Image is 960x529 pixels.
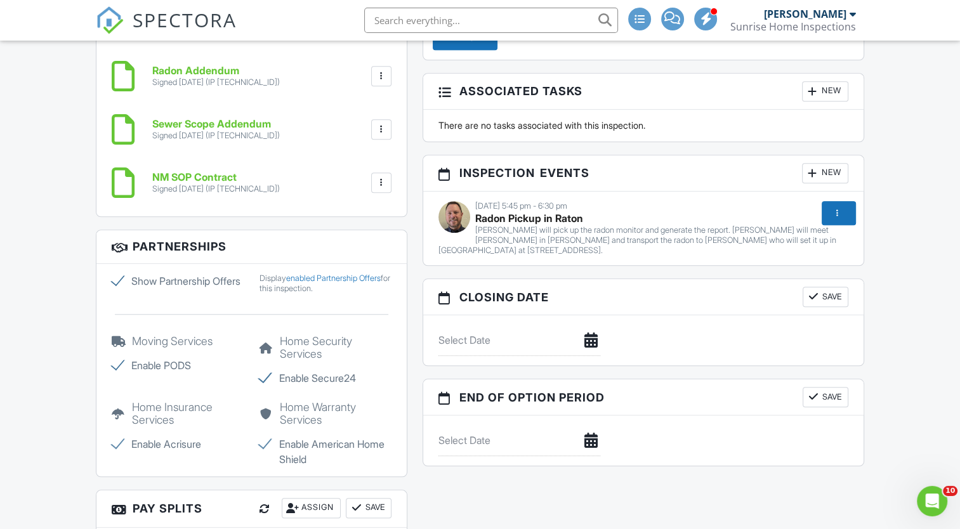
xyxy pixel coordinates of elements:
img: screenshot_20250131_at_1.37.29pm.png [438,201,470,233]
div: There are no tasks associated with this inspection. [431,119,856,132]
label: Show Partnership Offers [112,273,244,289]
input: Search everything... [364,8,618,33]
h6: Sewer Scope Addendum [152,119,280,130]
div: [DATE] 5:45 pm - 6:30 pm [438,201,848,211]
a: Radon Addendum Signed [DATE] (IP [TECHNICAL_ID]) [152,65,280,88]
span: Closing date [459,289,549,306]
h3: Partnerships [96,230,406,263]
div: [PERSON_NAME] [764,8,846,20]
div: Signed [DATE] (IP [TECHNICAL_ID]) [152,184,280,194]
button: Save [803,387,848,407]
h5: Home Security Services [259,335,391,360]
button: Save [346,498,391,518]
span: [PERSON_NAME] will pick up the radon monitor and generate the report. [PERSON_NAME] will meet [PE... [438,225,836,255]
div: Assign [282,498,341,518]
h5: Home Insurance Services [112,401,244,426]
a: SPECTORA [96,17,237,44]
a: NM SOP Contract Signed [DATE] (IP [TECHNICAL_ID]) [152,172,280,194]
span: Inspection [459,164,535,181]
h5: Home Warranty Services [259,401,391,426]
label: Enable Acrisure [112,436,244,452]
span: Events [540,164,589,181]
label: Enable Secure24 [259,370,391,386]
span: End of Option Period [459,389,605,406]
h3: Pay Splits [96,490,406,528]
input: Select Date [438,425,600,456]
a: enabled Partnership Offers [286,273,380,283]
h5: Moving Services [112,335,244,348]
div: New [802,163,848,183]
h6: NM SOP Contract [152,172,280,183]
div: Signed [DATE] (IP [TECHNICAL_ID]) [152,77,280,88]
div: Display for this inspection. [259,273,391,294]
iframe: Intercom live chat [917,486,947,516]
span: Associated Tasks [459,82,582,100]
label: Enable American Home Shield [259,436,391,467]
label: Enable PODS [112,358,244,373]
span: 10 [943,486,957,496]
button: Save [803,287,848,307]
span: SPECTORA [133,6,237,33]
img: The Best Home Inspection Software - Spectora [96,6,124,34]
div: Signed [DATE] (IP [TECHNICAL_ID]) [152,131,280,141]
input: Select Date [438,325,600,356]
span: Radon Pickup in Raton [475,212,583,225]
h6: Radon Addendum [152,65,280,77]
div: Sunrise Home Inspections [730,20,856,33]
div: New [802,81,848,101]
a: Sewer Scope Addendum Signed [DATE] (IP [TECHNICAL_ID]) [152,119,280,141]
